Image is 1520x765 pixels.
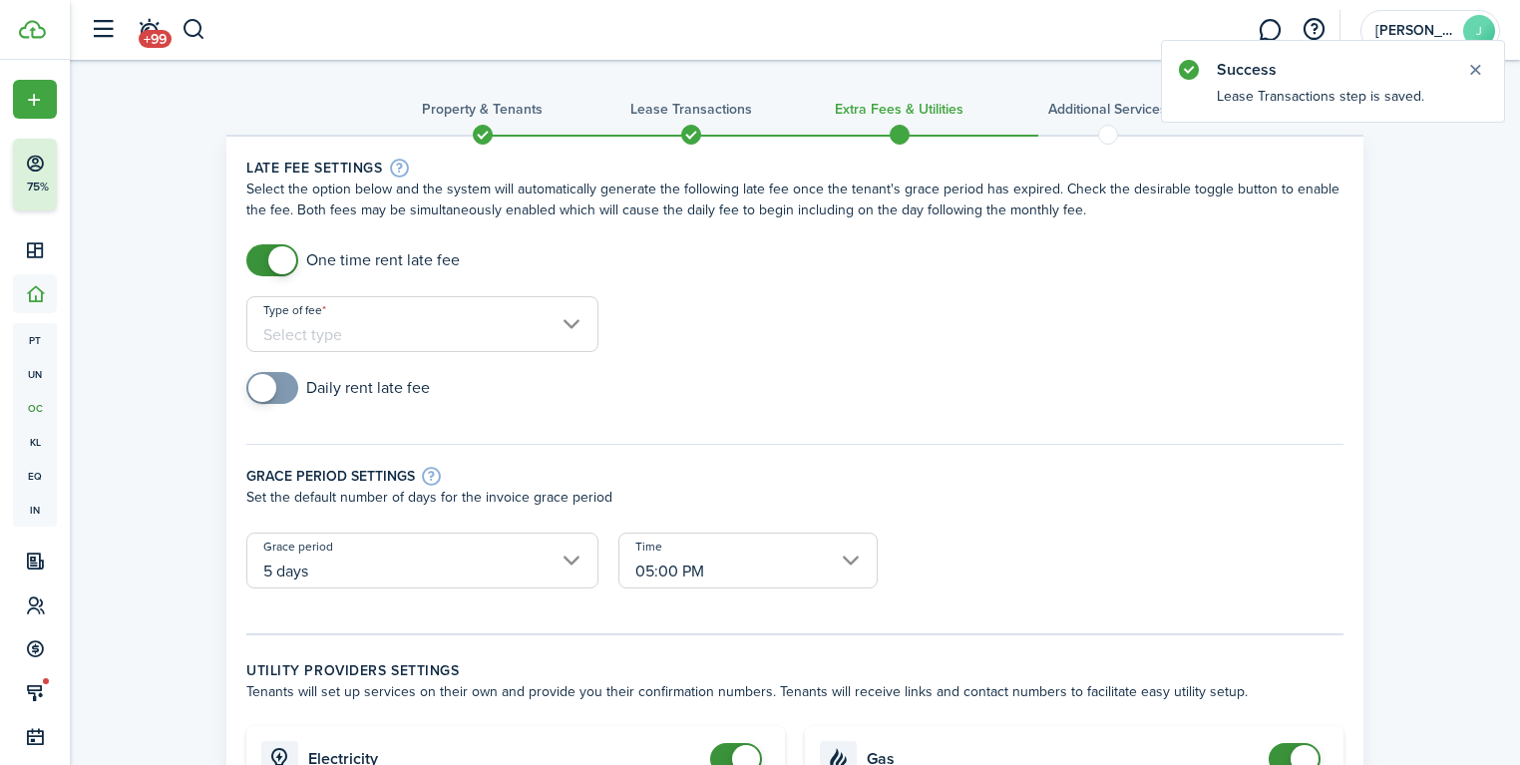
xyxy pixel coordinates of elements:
[835,99,963,120] h3: Extra fees & Utilities
[1251,5,1289,56] a: Messaging
[246,660,1343,681] wizard-step-header-title: Utility providers settings
[246,487,1343,508] p: Set the default number of days for the invoice grace period
[1375,24,1455,38] span: Jeff
[13,459,57,493] a: eq
[618,533,878,588] input: Select time
[25,179,50,195] p: 75%
[1048,99,1167,120] h3: Additional Services
[246,157,1343,179] wizard-step-header-title: Late fee settings
[1297,13,1330,47] button: Open resource center
[13,323,57,357] a: pt
[13,425,57,459] a: kl
[130,5,168,56] a: Notifications
[1162,86,1504,122] notify-body: Lease Transactions step is saved.
[1463,15,1495,47] avatar-text: J
[630,99,752,120] h3: Lease Transactions
[246,179,1343,220] wizard-step-header-description: Select the option below and the system will automatically generate the following late fee once th...
[182,13,206,47] button: Search
[13,493,57,527] a: in
[13,139,179,210] button: 75%
[246,466,415,487] h4: Grace period settings
[1461,56,1489,84] button: Close notify
[246,681,1343,702] wizard-step-header-description: Tenants will set up services on their own and provide you their confirmation numbers. Tenants wil...
[13,80,57,119] button: Open menu
[13,357,57,391] a: un
[84,11,122,49] button: Open sidebar
[19,20,46,39] img: TenantCloud
[422,99,543,120] h3: Property & Tenants
[246,296,598,352] input: Select type
[139,30,172,48] span: +99
[13,391,57,425] a: oc
[246,533,598,588] input: Select grace period
[1217,58,1446,82] notify-title: Success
